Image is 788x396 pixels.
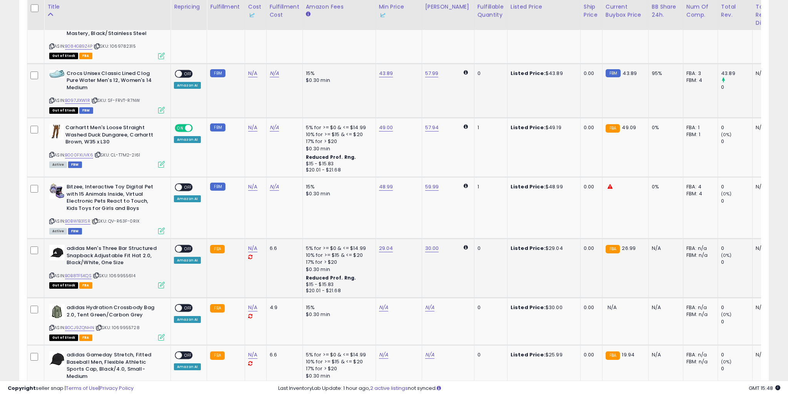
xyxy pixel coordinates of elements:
[584,304,596,311] div: 0.00
[8,385,134,392] div: seller snap | |
[306,252,370,259] div: 10% for >= $15 & <= $20
[49,183,165,233] div: ASIN:
[425,304,434,311] a: N/A
[756,124,768,131] div: N/A
[49,351,65,367] img: 31uUlE8vHeL._SL40_.jpg
[584,70,596,77] div: 0.00
[425,124,439,131] a: 57.94
[511,351,574,358] div: $25.99
[749,384,780,392] span: 2025-08-12 15:48 GMT
[721,3,749,19] div: Total Rev.
[306,154,356,160] b: Reduced Prof. Rng.
[248,124,257,131] a: N/A
[306,351,370,358] div: 5% for >= $0 & <= $14.99
[65,218,90,225] a: B0BW1B31SR
[306,77,370,84] div: $0.30 min
[174,316,201,323] div: Amazon AI
[49,53,78,59] span: All listings that are currently out of stock and unavailable for purchase on Amazon
[174,363,201,370] div: Amazon AI
[511,183,574,190] div: $48.99
[686,183,712,190] div: FBA: 4
[174,3,204,11] div: Repricing
[174,257,201,264] div: Amazon AI
[306,183,370,190] div: 15%
[65,273,92,279] a: B0B8TF5KQS
[379,351,388,359] a: N/A
[67,183,160,214] b: Bitzee, Interactive Toy Digital Pet with 15 Animals Inside, Virtual Electronic Pets React to Touc...
[49,245,65,260] img: 31Y-esOqrFL._SL40_.jpg
[652,351,677,358] div: N/A
[306,288,370,294] div: $20.01 - $21.68
[464,183,468,188] i: Calculated using Dynamic Max Price.
[175,125,185,131] span: ON
[477,70,501,77] div: 0
[270,70,279,77] a: N/A
[67,70,160,93] b: Crocs Unisex Classic Lined Clog Pure Water Men's 12, Women's 14 Medium
[511,183,546,190] b: Listed Price:
[306,131,370,138] div: 10% for >= $15 & <= $20
[65,43,92,50] a: B084GB9Z4P
[623,70,637,77] span: 43.89
[93,43,136,49] span: | SKU: 1069782315
[584,351,596,358] div: 0.00
[79,53,92,59] span: FBA
[49,124,165,167] div: ASIN:
[379,124,393,131] a: 49.00
[686,311,712,318] div: FBM: n/a
[248,11,263,19] div: Some or all of the values in this column are provided from Inventory Lab.
[652,183,677,190] div: 0%
[49,107,78,114] span: All listings that are currently out of stock and unavailable for purchase on Amazon
[49,304,65,319] img: 41flFBD3IqL._SL40_.jpg
[425,351,434,359] a: N/A
[306,275,356,281] b: Reduced Prof. Rng.
[306,358,370,365] div: 10% for >= $15 & <= $20
[379,183,393,191] a: 48.99
[477,183,501,190] div: 1
[49,124,63,140] img: 41Ql5rKZTEL._SL40_.jpg
[210,183,225,191] small: FBM
[686,252,712,259] div: FBM: n/a
[652,304,677,311] div: N/A
[270,183,279,191] a: N/A
[49,70,165,113] div: ASIN:
[721,259,752,266] div: 0
[379,3,419,19] div: Min Price
[686,351,712,358] div: FBA: n/a
[49,245,165,288] div: ASIN:
[49,70,65,78] img: 41Vr3w454bL._SL40_.jpg
[47,3,167,11] div: Title
[622,245,636,252] span: 26.99
[477,245,501,252] div: 0
[379,304,388,311] a: N/A
[66,384,98,392] a: Terms of Use
[306,145,370,152] div: $0.30 min
[93,273,135,279] span: | SKU: 1069955614
[606,351,620,360] small: FBA
[756,70,768,77] div: N/A
[756,351,768,358] div: N/A
[652,3,680,19] div: BB Share 24h.
[379,245,393,252] a: 29.04
[511,3,577,11] div: Listed Price
[511,245,546,252] b: Listed Price:
[584,124,596,131] div: 0.00
[65,152,93,158] a: B000FXUVK6
[306,281,370,288] div: $15 - $15.83
[49,304,165,340] div: ASIN:
[425,70,439,77] a: 57.99
[721,245,752,252] div: 0
[306,266,370,273] div: $0.30 min
[686,245,712,252] div: FBA: n/a
[721,138,752,145] div: 0
[182,184,194,191] span: OFF
[425,245,439,252] a: 30.00
[65,97,90,104] a: B097J1XW1R
[756,245,768,252] div: N/A
[686,70,712,77] div: FBA: 3
[210,3,241,11] div: Fulfillment
[49,183,65,199] img: 5122JrwsMyL._SL40_.jpg
[92,218,139,224] span: | SKU: QV-R63F-0RIX
[67,351,160,382] b: adidas Gameday Stretch, Fitted Baseball Men, Flexible Athletic Sports Cap, Black/4.0, Small-Medium
[425,3,471,11] div: [PERSON_NAME]
[65,324,94,331] a: B0CJ9ZQNHN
